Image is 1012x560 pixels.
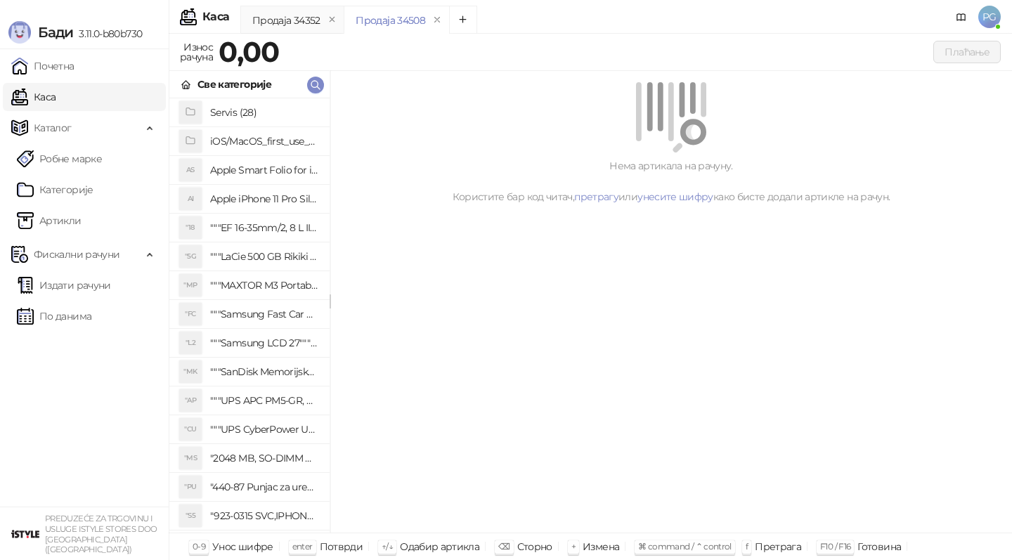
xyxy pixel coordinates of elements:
[210,303,318,325] h4: """Samsung Fast Car Charge Adapter, brzi auto punja_, boja crna"""
[400,538,479,556] div: Одабир артикла
[950,6,973,28] a: Документација
[34,114,72,142] span: Каталог
[210,274,318,297] h4: """MAXTOR M3 Portable 2TB 2.5"""" crni eksterni hard disk HX-M201TCB/GM"""
[292,541,313,552] span: enter
[210,188,318,210] h4: Apple iPhone 11 Pro Silicone Case - Black
[179,188,202,210] div: AI
[45,514,157,554] small: PREDUZEĆE ZA TRGOVINU I USLUGE ISTYLE STORES DOO [GEOGRAPHIC_DATA] ([GEOGRAPHIC_DATA])
[382,541,393,552] span: ↑/↓
[323,14,342,26] button: remove
[517,538,552,556] div: Сторно
[169,98,330,533] div: grid
[179,504,202,527] div: "S5
[193,541,205,552] span: 0-9
[179,476,202,498] div: "PU
[820,541,850,552] span: F10 / F16
[356,13,425,28] div: Продаја 34508
[179,274,202,297] div: "MP
[8,21,31,44] img: Logo
[177,38,216,66] div: Износ рачуна
[11,520,39,548] img: 64x64-companyLogo-77b92cf4-9946-4f36-9751-bf7bb5fd2c7d.png
[210,389,318,412] h4: """UPS APC PM5-GR, Essential Surge Arrest,5 utic_nica"""
[571,541,576,552] span: +
[17,176,93,204] a: Категорије
[11,52,74,80] a: Почетна
[17,271,111,299] a: Издати рачуни
[179,447,202,469] div: "MS
[11,83,56,111] a: Каса
[219,34,279,69] strong: 0,00
[17,302,91,330] a: По данима
[197,77,271,92] div: Све категорије
[210,216,318,239] h4: """EF 16-35mm/2, 8 L III USM"""
[210,245,318,268] h4: """LaCie 500 GB Rikiki USB 3.0 / Ultra Compact & Resistant aluminum / USB 3.0 / 2.5"""""""
[637,190,713,203] a: унесите шифру
[978,6,1001,28] span: PG
[179,159,202,181] div: AS
[320,538,363,556] div: Потврди
[210,130,318,152] h4: iOS/MacOS_first_use_assistance (4)
[179,303,202,325] div: "FC
[210,418,318,441] h4: """UPS CyberPower UT650EG, 650VA/360W , line-int., s_uko, desktop"""
[38,24,73,41] span: Бади
[179,332,202,354] div: "L2
[252,13,320,28] div: Продаја 34352
[428,14,446,26] button: remove
[179,245,202,268] div: "5G
[17,207,82,235] a: ArtikliАртикли
[574,190,618,203] a: претрагу
[210,504,318,527] h4: "923-0315 SVC,IPHONE 5/5S BATTERY REMOVAL TRAY Držač za iPhone sa kojim se otvara display
[755,538,801,556] div: Претрага
[212,538,273,556] div: Унос шифре
[210,360,318,383] h4: """SanDisk Memorijska kartica 256GB microSDXC sa SD adapterom SDSQXA1-256G-GN6MA - Extreme PLUS, ...
[746,541,748,552] span: f
[638,541,732,552] span: ⌘ command / ⌃ control
[210,332,318,354] h4: """Samsung LCD 27"""" C27F390FHUXEN"""
[73,27,142,40] span: 3.11.0-b80b730
[210,159,318,181] h4: Apple Smart Folio for iPad mini (A17 Pro) - Sage
[583,538,619,556] div: Измена
[210,101,318,124] h4: Servis (28)
[449,6,477,34] button: Add tab
[210,476,318,498] h4: "440-87 Punjac za uredjaje sa micro USB portom 4/1, Stand."
[179,360,202,383] div: "MK
[347,158,995,204] div: Нема артикала на рачуну. Користите бар код читач, или како бисте додали артикле на рачун.
[498,541,510,552] span: ⌫
[202,11,229,22] div: Каса
[857,538,901,556] div: Готовина
[17,145,102,173] a: Робне марке
[210,447,318,469] h4: "2048 MB, SO-DIMM DDRII, 667 MHz, Napajanje 1,8 0,1 V, Latencija CL5"
[179,418,202,441] div: "CU
[933,41,1001,63] button: Плаћање
[179,389,202,412] div: "AP
[179,216,202,239] div: "18
[34,240,119,268] span: Фискални рачуни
